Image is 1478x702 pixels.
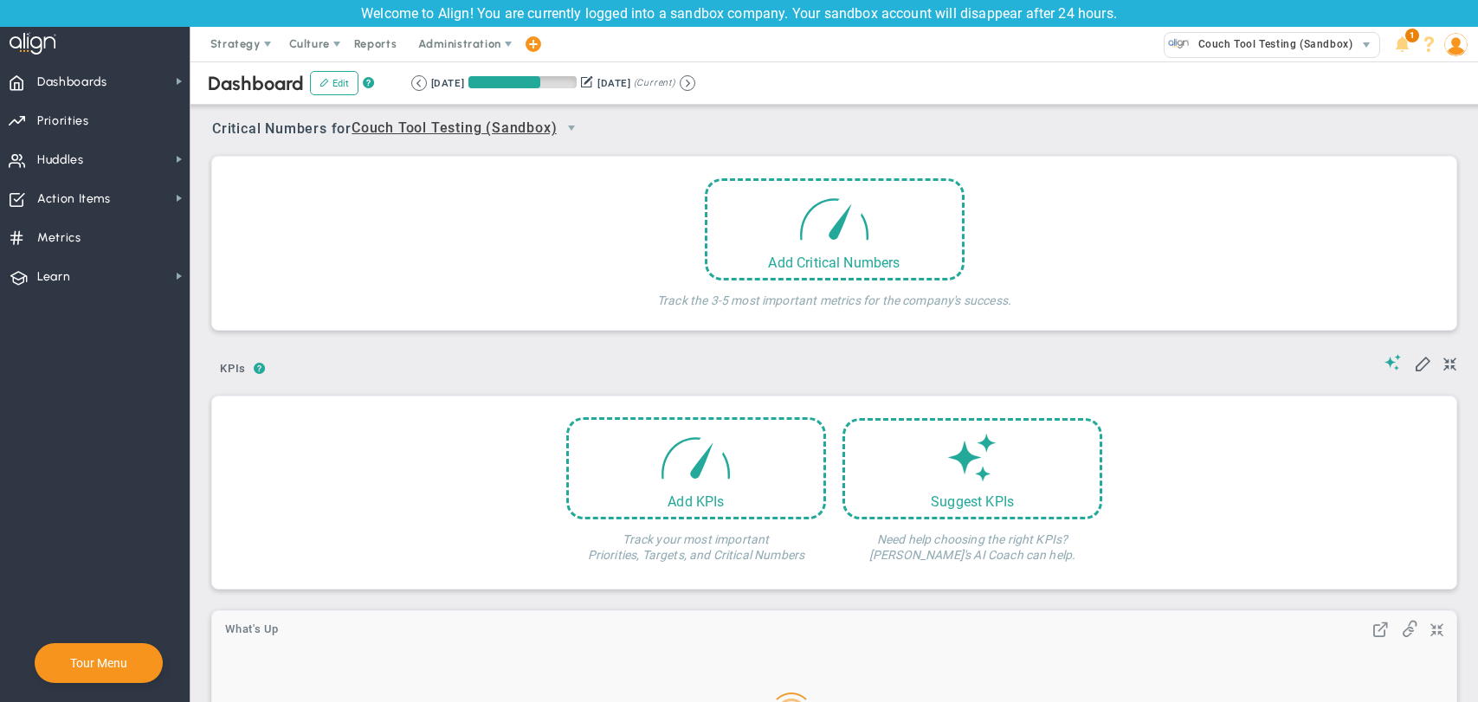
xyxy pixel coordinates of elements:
span: Critical Numbers for [212,113,591,145]
img: 202869.Person.photo [1444,33,1468,56]
span: Huddles [37,142,84,178]
span: Couch Tool Testing (Sandbox) [352,118,557,139]
span: Edit My KPIs [1414,354,1431,371]
div: Add Critical Numbers [707,254,962,271]
span: (Current) [634,75,675,91]
span: select [557,113,586,143]
h4: Need help choosing the right KPIs? [PERSON_NAME]'s AI Coach can help. [842,519,1102,563]
div: [DATE] [597,75,630,91]
div: Suggest KPIs [845,493,1100,510]
span: KPIs [212,355,254,383]
div: Add KPIs [569,493,823,510]
img: 33465.Company.photo [1168,33,1190,55]
span: Dashboard [208,72,304,95]
span: Metrics [37,220,81,256]
h4: Track the 3-5 most important metrics for the company's success. [657,280,1011,308]
span: select [1354,33,1379,57]
span: Suggestions (AI Feature) [1384,354,1402,370]
li: Announcements [1389,27,1416,61]
button: Edit [310,71,358,95]
span: Couch Tool Testing (Sandbox) [1190,33,1352,55]
span: Action Items [37,181,111,217]
button: Go to previous period [411,75,427,91]
div: Period Progress: 66% Day 60 of 90 with 30 remaining. [468,76,577,88]
span: Administration [418,37,500,50]
span: Culture [289,37,330,50]
button: Go to next period [680,75,695,91]
h4: Track your most important Priorities, Targets, and Critical Numbers [566,519,826,563]
span: Priorities [37,103,89,139]
span: Strategy [210,37,261,50]
span: Reports [345,27,406,61]
span: 1 [1405,29,1419,42]
div: [DATE] [431,75,464,91]
span: Learn [37,259,70,295]
button: KPIs [212,355,254,385]
button: Tour Menu [65,655,132,671]
li: Help & Frequently Asked Questions (FAQ) [1416,27,1443,61]
span: Dashboards [37,64,107,100]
